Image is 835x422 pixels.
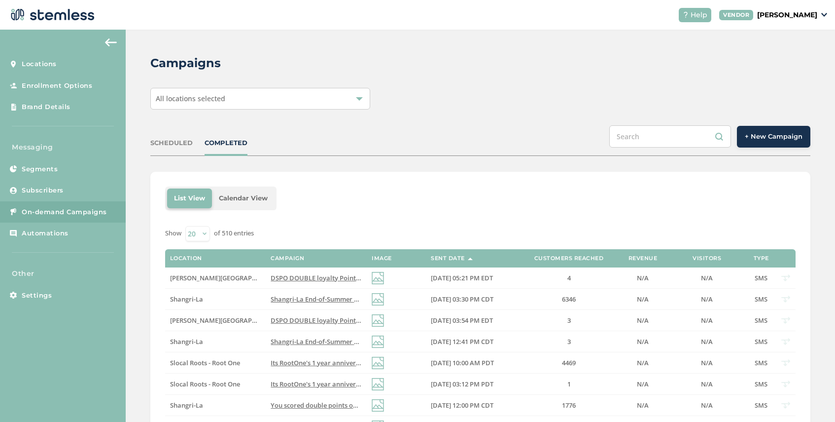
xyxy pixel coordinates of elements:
[170,401,261,410] label: Shangri-La
[562,358,576,367] span: 4469
[755,380,767,388] span: SMS
[623,401,662,410] label: N/A
[637,273,649,282] span: N/A
[524,338,613,346] label: 3
[372,272,384,284] img: icon-img-d887fa0c.svg
[468,258,473,260] img: icon-sort-1e1d7615.svg
[150,54,221,72] h2: Campaigns
[672,359,741,367] label: N/A
[271,316,666,325] span: DSPO DOUBLE loyalty Points Weekend! Score FREE $50 + massive savings on top brands Thu–Sun! Dont ...
[691,10,707,20] span: Help
[431,255,465,262] label: Sent Date
[271,338,362,346] label: Shangri-La End-of-Summer Clearance! Save 25-50% select products + free gift w/ $75+. Click here t...
[372,293,384,306] img: icon-img-d887fa0c.svg
[170,359,261,367] label: Slocal Roots - Root One
[170,273,285,282] span: [PERSON_NAME][GEOGRAPHIC_DATA]
[524,359,613,367] label: 4469
[431,401,493,410] span: [DATE] 12:00 PM CDT
[751,295,771,304] label: SMS
[524,295,613,304] label: 6346
[431,337,493,346] span: [DATE] 12:41 PM CDT
[701,380,713,388] span: N/A
[170,316,261,325] label: Dispo Hazel Park
[271,255,304,262] label: Campaign
[170,401,203,410] span: Shangri-La
[524,274,613,282] label: 4
[751,274,771,282] label: SMS
[693,255,721,262] label: Visitors
[271,401,681,410] span: You scored double points over [DATE] weekend! Click here to visit [GEOGRAPHIC_DATA] and turn them...
[372,336,384,348] img: icon-img-d887fa0c.svg
[271,274,362,282] label: DSPO DOUBLE loyalty Points Weekend! Score FREE $50 + massive savings on top brands Thu–Sun! Dont ...
[786,375,835,422] iframe: Chat Widget
[567,380,571,388] span: 1
[431,273,493,282] span: [DATE] 05:21 PM EDT
[431,359,515,367] label: 09/13/2025 10:00 AM PDT
[22,164,58,174] span: Segments
[271,401,362,410] label: You scored double points over Labor Day weekend! Click here to visit Shangri-La and turn them int...
[372,357,384,369] img: icon-img-d887fa0c.svg
[431,316,493,325] span: [DATE] 03:54 PM EDT
[524,401,613,410] label: 1776
[170,380,240,388] span: Slocal Roots - Root One
[165,229,181,238] label: Show
[170,295,261,304] label: Shangri-La
[372,255,392,262] label: Image
[534,255,604,262] label: Customers Reached
[431,401,515,410] label: 09/12/2025 12:00 PM CDT
[150,138,193,148] div: SCHEDULED
[8,5,95,25] img: logo-dark-0685b13c.svg
[271,337,663,346] span: Shangri-La End-of-Summer Clearance! Save 25-50% select products + free gift w/ $75+. Click here t...
[170,380,261,388] label: Slocal Roots - Root One
[755,295,767,304] span: SMS
[214,229,254,238] label: of 510 entries
[372,378,384,390] img: icon-img-d887fa0c.svg
[719,10,753,20] div: VENDOR
[431,358,494,367] span: [DATE] 10:00 AM PDT
[22,291,52,301] span: Settings
[683,12,689,18] img: icon-help-white-03924b79.svg
[737,126,810,148] button: + New Campaign
[22,81,92,91] span: Enrollment Options
[22,59,57,69] span: Locations
[672,274,741,282] label: N/A
[701,337,713,346] span: N/A
[755,273,767,282] span: SMS
[431,380,493,388] span: [DATE] 03:12 PM PDT
[637,358,649,367] span: N/A
[623,338,662,346] label: N/A
[637,401,649,410] span: N/A
[271,316,362,325] label: DSPO DOUBLE loyalty Points Weekend! Score FREE $50 + massive savings on top brands Thu–Sun! Dont ...
[701,358,713,367] span: N/A
[431,338,515,346] label: 09/17/2025 12:41 PM CDT
[562,401,576,410] span: 1776
[751,380,771,388] label: SMS
[751,359,771,367] label: SMS
[609,125,731,148] input: Search
[22,207,107,217] span: On-demand Campaigns
[755,401,767,410] span: SMS
[751,316,771,325] label: SMS
[431,295,493,304] span: [DATE] 03:30 PM CDT
[271,273,666,282] span: DSPO DOUBLE loyalty Points Weekend! Score FREE $50 + massive savings on top brands Thu–Sun! Dont ...
[271,380,362,388] label: Its RootOne's 1 year anniversary! Come celebrate and get 30-50% off storewide! + An amazing party...
[623,359,662,367] label: N/A
[672,316,741,325] label: N/A
[170,338,261,346] label: Shangri-La
[751,401,771,410] label: SMS
[170,316,285,325] span: [PERSON_NAME][GEOGRAPHIC_DATA]
[567,337,571,346] span: 3
[637,380,649,388] span: N/A
[751,338,771,346] label: SMS
[562,295,576,304] span: 6346
[431,274,515,282] label: 09/17/2025 05:21 PM EDT
[431,380,515,388] label: 09/12/2025 03:12 PM PDT
[637,337,649,346] span: N/A
[22,186,64,195] span: Subscribers
[170,274,261,282] label: Dispo Hazel Park
[22,102,70,112] span: Brand Details
[170,295,203,304] span: Shangri-La
[672,380,741,388] label: N/A
[271,295,362,304] label: Shangri-La End-of-Summer Clearance! Save 25-50% select products + free gift w/ $75+. Click here t...
[623,295,662,304] label: N/A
